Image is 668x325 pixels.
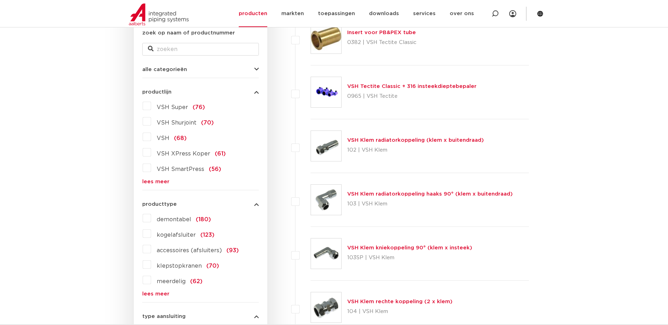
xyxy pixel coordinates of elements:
img: Thumbnail for VSH Klem radiatorkoppeling haaks 90° (klem x buitendraad) [311,185,341,215]
p: 0965 | VSH Tectite [347,91,476,102]
img: Thumbnail for VSH Tectite Classic + 316 insteekdieptebepaler [311,77,341,107]
span: type aansluiting [142,314,186,319]
span: (62) [190,279,202,284]
span: VSH XPress Koper [157,151,210,157]
span: (76) [193,104,205,110]
a: VSH Klem radiatorkoppeling (klem x buitendraad) [347,138,484,143]
p: 0382 | VSH Tectite Classic [347,37,417,48]
a: VSH Klem radiatorkoppeling haaks 90° (klem x buitendraad) [347,191,513,197]
p: 103 | VSH Klem [347,198,513,210]
img: Thumbnail for VSH Klem radiatorkoppeling (klem x buitendraad) [311,131,341,161]
a: Insert voor PB&PEX tube [347,30,416,35]
button: producttype [142,202,259,207]
p: 103SP | VSH Klem [347,252,472,263]
span: (70) [206,263,219,269]
a: VSH Klem rechte koppeling (2 x klem) [347,299,452,304]
span: VSH Shurjoint [157,120,196,126]
span: VSH SmartPress [157,166,204,172]
span: demontabel [157,217,191,222]
a: lees meer [142,291,259,297]
p: 104 | VSH Klem [347,306,452,317]
button: alle categorieën [142,67,259,72]
span: producttype [142,202,177,207]
span: klepstopkranen [157,263,202,269]
span: (123) [200,232,214,238]
button: type aansluiting [142,314,259,319]
span: accessoires (afsluiters) [157,248,222,253]
input: zoeken [142,43,259,56]
span: alle categorieën [142,67,187,72]
span: kogelafsluiter [157,232,196,238]
span: meerdelig [157,279,186,284]
span: productlijn [142,89,171,95]
span: (56) [209,166,221,172]
p: 102 | VSH Klem [347,145,484,156]
label: zoek op naam of productnummer [142,29,235,37]
span: (61) [215,151,226,157]
img: Thumbnail for VSH Klem rechte koppeling (2 x klem) [311,292,341,323]
span: (70) [201,120,214,126]
img: Thumbnail for Insert voor PB&PEX tube [311,23,341,53]
span: VSH Super [157,104,188,110]
a: VSH Klem kniekoppeling 90° (klem x insteek) [347,245,472,250]
img: Thumbnail for VSH Klem kniekoppeling 90° (klem x insteek) [311,238,341,269]
span: (180) [196,217,211,222]
span: (93) [226,248,239,253]
span: (68) [174,135,187,141]
span: VSH [157,135,169,141]
button: productlijn [142,89,259,95]
a: VSH Tectite Classic + 316 insteekdieptebepaler [347,84,476,89]
a: lees meer [142,179,259,184]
